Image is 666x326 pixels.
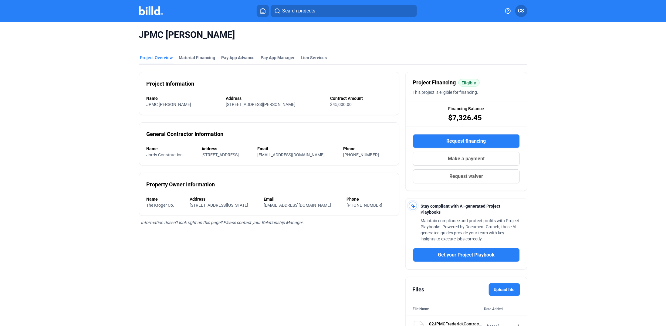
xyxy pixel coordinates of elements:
[413,169,520,183] button: Request waiver
[448,106,484,112] span: Financing Balance
[257,146,337,152] div: Email
[343,146,391,152] div: Phone
[147,95,220,101] div: Name
[147,152,183,157] span: Jordy Construction
[147,203,174,208] span: The Kroger Co.
[413,134,520,148] button: Request financing
[201,146,251,152] div: Address
[413,306,429,312] div: File Name
[221,55,255,61] div: Pay App Advance
[282,7,315,15] span: Search projects
[147,130,224,138] div: General Contractor Information
[226,95,324,101] div: Address
[264,203,331,208] span: [EMAIL_ADDRESS][DOMAIN_NAME]
[271,5,417,17] button: Search projects
[261,55,295,61] span: Pay App Manager
[413,78,456,87] span: Project Financing
[413,90,478,95] span: This project is eligible for financing.
[330,102,352,107] span: $45,000.00
[264,196,340,202] div: Email
[449,173,483,180] span: Request waiver
[413,152,520,166] button: Make a payment
[147,146,195,152] div: Name
[147,80,194,88] div: Project Information
[190,196,258,202] div: Address
[226,102,296,107] span: [STREET_ADDRESS][PERSON_NAME]
[421,204,501,215] span: Stay compliant with AI-generated Project Playbooks
[147,180,215,189] div: Property Owner Information
[147,102,191,107] span: JPMC [PERSON_NAME]
[347,196,392,202] div: Phone
[139,29,527,41] span: JPMC [PERSON_NAME]
[201,152,239,157] span: [STREET_ADDRESS]
[448,113,482,123] span: $7,326.45
[448,155,485,162] span: Make a payment
[413,285,424,294] div: Files
[330,95,392,101] div: Contract Amount
[343,152,379,157] span: [PHONE_NUMBER]
[515,5,527,17] button: CS
[489,283,520,296] label: Upload file
[347,203,382,208] span: [PHONE_NUMBER]
[301,55,327,61] div: Lien Services
[413,248,520,262] button: Get your Project Playbook
[438,251,495,259] span: Get your Project Playbook
[147,196,184,202] div: Name
[458,79,480,87] mat-chip: Eligible
[447,138,486,145] span: Request financing
[257,152,325,157] span: [EMAIL_ADDRESS][DOMAIN_NAME]
[484,306,520,312] div: Date Added
[179,55,215,61] div: Material Financing
[139,6,163,15] img: Billd Company Logo
[140,55,173,61] div: Project Overview
[141,220,304,225] span: Information doesn’t look right on this page? Please contact your Relationship Manager.
[190,203,248,208] span: [STREET_ADDRESS][US_STATE]
[518,7,524,15] span: CS
[421,218,519,241] span: Maintain compliance and protect profits with Project Playbooks. Powered by Document Crunch, these...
